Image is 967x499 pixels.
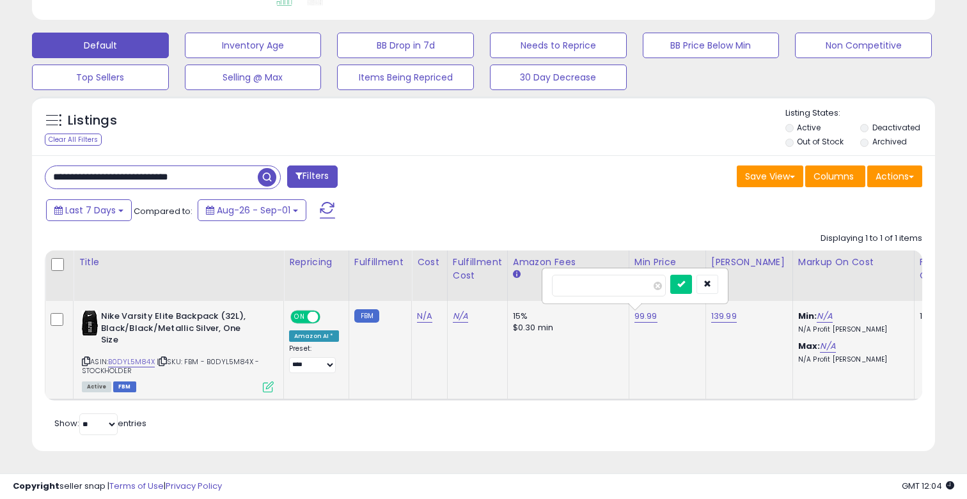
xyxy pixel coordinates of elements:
button: Items Being Repriced [337,65,474,90]
button: Actions [867,165,922,187]
button: Non Competitive [795,33,932,58]
button: Needs to Reprice [490,33,627,58]
span: OFF [318,312,339,323]
span: Compared to: [134,205,193,217]
small: Amazon Fees. [513,269,521,280]
span: | SKU: FBM - B0DYL5M84X - STOCKHOLDER [82,357,259,376]
a: B0DYL5M84X [108,357,155,367]
span: Last 7 Days [65,204,116,217]
a: N/A [820,340,835,353]
button: Top Sellers [32,65,169,90]
div: Title [79,256,278,269]
a: N/A [817,310,832,323]
div: Preset: [289,344,339,373]
button: Filters [287,165,337,188]
div: Fulfillment [354,256,406,269]
div: Clear All Filters [45,134,102,146]
button: Last 7 Days [46,199,132,221]
b: Nike Varsity Elite Backpack (32L), Black/Black/Metallic Silver, One Size [101,311,256,349]
button: Save View [737,165,803,187]
img: 31tbBEhpMnL._SL40_.jpg [82,311,98,336]
div: seller snap | | [13,480,222,493]
div: Amazon AI * [289,330,339,342]
div: 15% [513,311,619,322]
button: Inventory Age [185,33,322,58]
p: N/A Profit [PERSON_NAME] [798,325,904,334]
a: Terms of Use [109,480,164,492]
div: Displaying 1 to 1 of 1 items [821,233,922,245]
a: N/A [417,310,432,323]
label: Deactivated [872,122,920,133]
span: Show: entries [54,417,146,429]
div: $0.30 min [513,322,619,334]
button: BB Drop in 7d [337,33,474,58]
div: Amazon Fees [513,256,624,269]
div: Cost [417,256,442,269]
label: Out of Stock [797,136,844,147]
button: Selling @ Max [185,65,322,90]
div: [PERSON_NAME] [711,256,787,269]
a: Privacy Policy [166,480,222,492]
a: N/A [453,310,468,323]
button: BB Price Below Min [643,33,780,58]
button: Columns [805,165,865,187]
div: Min Price [634,256,700,269]
span: FBM [113,381,136,392]
label: Active [797,122,821,133]
span: 2025-09-9 12:04 GMT [902,480,954,492]
small: FBM [354,309,379,323]
button: Aug-26 - Sep-01 [198,199,306,221]
label: Archived [872,136,907,147]
a: 99.99 [634,310,657,323]
strong: Copyright [13,480,59,492]
div: ASIN: [82,311,274,391]
th: The percentage added to the cost of goods (COGS) that forms the calculator for Min & Max prices. [792,250,914,301]
div: Markup on Cost [798,256,909,269]
button: Default [32,33,169,58]
a: 139.99 [711,310,737,323]
div: Fulfillment Cost [453,256,502,282]
b: Min: [798,310,817,322]
div: Fulfillable Quantity [920,256,964,282]
b: Max: [798,340,821,352]
p: Listing States: [785,107,936,119]
p: N/A Profit [PERSON_NAME] [798,355,904,364]
span: All listings currently available for purchase on Amazon [82,381,111,392]
div: 134 [920,311,959,322]
button: 30 Day Decrease [490,65,627,90]
h5: Listings [68,112,117,130]
span: Aug-26 - Sep-01 [217,204,290,217]
span: Columns [814,170,854,183]
span: ON [292,312,308,323]
div: Repricing [289,256,343,269]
